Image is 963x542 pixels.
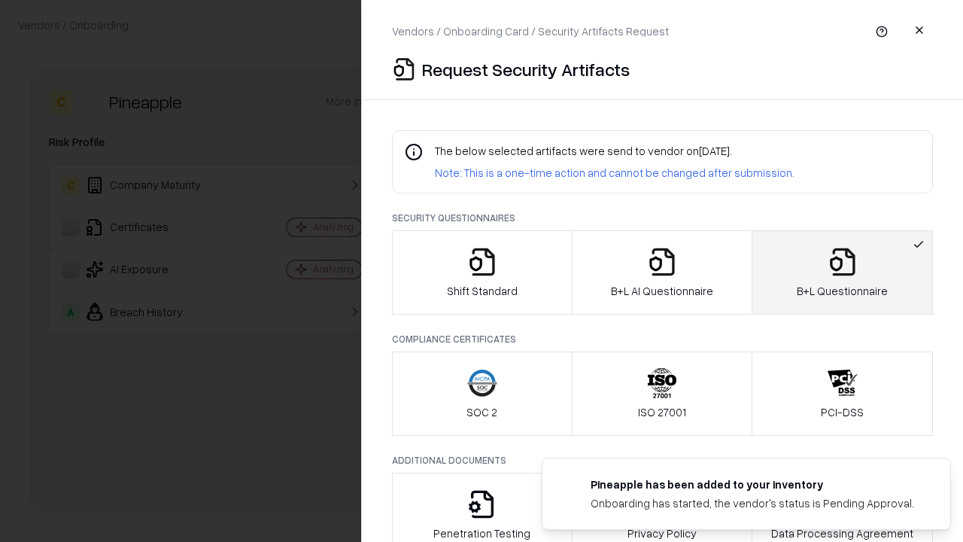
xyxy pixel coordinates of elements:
p: Request Security Artifacts [422,57,630,81]
p: Data Processing Agreement [771,525,913,541]
p: Shift Standard [447,283,518,299]
button: PCI-DSS [752,352,933,436]
div: Pineapple has been added to your inventory [591,477,914,492]
p: Penetration Testing [433,525,530,541]
p: Vendors / Onboarding Card / Security Artifacts Request [392,23,669,39]
p: Note: This is a one-time action and cannot be changed after submission. [435,165,794,181]
img: pineappleenergy.com [560,477,579,495]
p: B+L Questionnaire [797,283,888,299]
button: B+L Questionnaire [752,230,933,315]
p: The below selected artifacts were send to vendor on [DATE] . [435,143,794,159]
p: Additional Documents [392,454,933,467]
p: ISO 27001 [638,404,686,420]
p: Compliance Certificates [392,333,933,346]
p: SOC 2 [466,404,497,420]
p: Security Questionnaires [392,212,933,224]
p: B+L AI Questionnaire [611,283,713,299]
p: PCI-DSS [821,404,864,420]
button: SOC 2 [392,352,573,436]
button: ISO 27001 [572,352,753,436]
button: Shift Standard [392,230,573,315]
div: Onboarding has started, the vendor's status is Pending Approval. [591,495,914,511]
p: Privacy Policy [627,525,697,541]
button: B+L AI Questionnaire [572,230,753,315]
